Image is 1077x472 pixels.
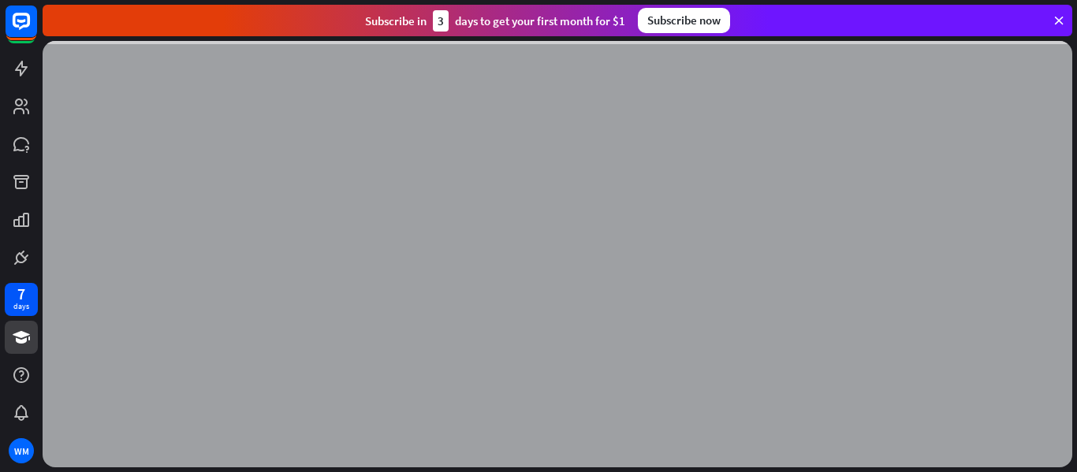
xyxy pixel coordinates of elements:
div: days [13,301,29,312]
div: WM [9,438,34,463]
a: 7 days [5,283,38,316]
div: 7 [17,287,25,301]
div: Subscribe in days to get your first month for $1 [365,10,625,32]
div: Subscribe now [638,8,730,33]
div: 3 [433,10,449,32]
